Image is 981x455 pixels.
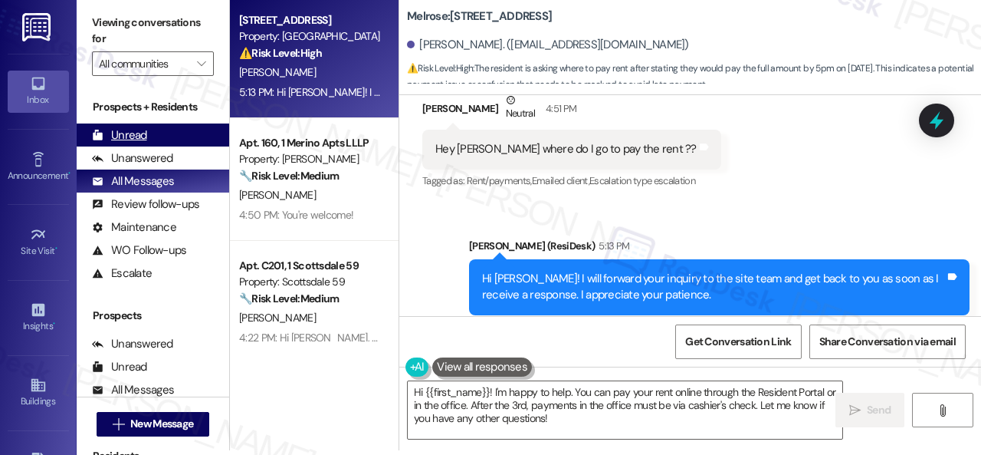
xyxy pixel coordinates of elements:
[407,8,552,25] b: Melrose: [STREET_ADDRESS]
[239,46,322,60] strong: ⚠️ Risk Level: High
[809,325,966,359] button: Share Conversation via email
[239,274,381,290] div: Property: Scottsdale 59
[239,258,381,274] div: Apt. C201, 1 Scottsdale 59
[130,416,193,432] span: New Message
[469,238,970,259] div: [PERSON_NAME] (ResiDesk)
[422,92,721,130] div: [PERSON_NAME]
[542,101,576,117] div: 4:51 PM
[239,292,339,305] strong: 🔧 Risk Level: Medium
[92,242,186,259] div: WO Follow-ups
[8,372,69,414] a: Buildings
[849,404,861,417] i: 
[422,170,721,192] div: Tagged as:
[92,265,152,282] div: Escalate
[239,28,381,45] div: Property: [GEOGRAPHIC_DATA]
[239,188,316,202] span: [PERSON_NAME]
[937,404,948,417] i: 
[113,418,124,430] i: 
[435,141,697,157] div: Hey [PERSON_NAME] where do I go to pay the rent ??
[92,382,174,398] div: All Messages
[97,412,210,437] button: New Message
[408,381,842,439] textarea: Hi {{first_name}}! I'm happy to help. You can pay your rent online through the Resident Portal or...
[92,11,214,51] label: Viewing conversations for
[239,85,908,99] div: 5:13 PM: Hi [PERSON_NAME]! I will forward your inquiry to the site team and get back to you as so...
[835,393,904,427] button: Send
[239,12,381,28] div: [STREET_ADDRESS]
[407,37,689,53] div: [PERSON_NAME]. ([EMAIL_ADDRESS][DOMAIN_NAME])
[8,222,69,263] a: Site Visit •
[239,208,353,222] div: 4:50 PM: You're welcome!
[8,71,69,112] a: Inbox
[92,359,147,375] div: Unread
[239,169,339,183] strong: 🔧 Risk Level: Medium
[22,13,54,41] img: ResiDesk Logo
[867,402,891,418] span: Send
[92,219,176,236] div: Maintenance
[77,99,229,115] div: Prospects + Residents
[55,243,57,254] span: •
[77,308,229,324] div: Prospects
[92,150,173,167] div: Unanswered
[239,151,381,167] div: Property: [PERSON_NAME]
[92,336,173,352] div: Unanswered
[467,174,532,187] span: Rent/payments ,
[595,238,629,254] div: 5:13 PM
[532,174,589,187] span: Emailed client ,
[8,297,69,338] a: Insights •
[239,311,316,325] span: [PERSON_NAME]
[675,325,801,359] button: Get Conversation Link
[92,127,147,143] div: Unread
[92,173,174,190] div: All Messages
[589,174,695,187] span: Escalation type escalation
[239,135,381,151] div: Apt. 160, 1 Merino Apts LLLP
[407,62,473,74] strong: ⚠️ Risk Level: High
[239,65,316,79] span: [PERSON_NAME]
[685,334,791,350] span: Get Conversation Link
[53,318,55,329] span: •
[92,196,199,213] div: Review follow-ups
[469,315,970,338] div: Tagged as:
[197,58,205,70] i: 
[503,92,538,124] div: Neutral
[407,61,981,94] span: : The resident is asking where to pay rent after stating they would pay the full amount by 5pm on...
[482,271,945,304] div: Hi [PERSON_NAME]! I will forward your inquiry to the site team and get back to you as soon as I r...
[99,51,189,76] input: All communities
[68,168,71,179] span: •
[819,334,956,350] span: Share Conversation via email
